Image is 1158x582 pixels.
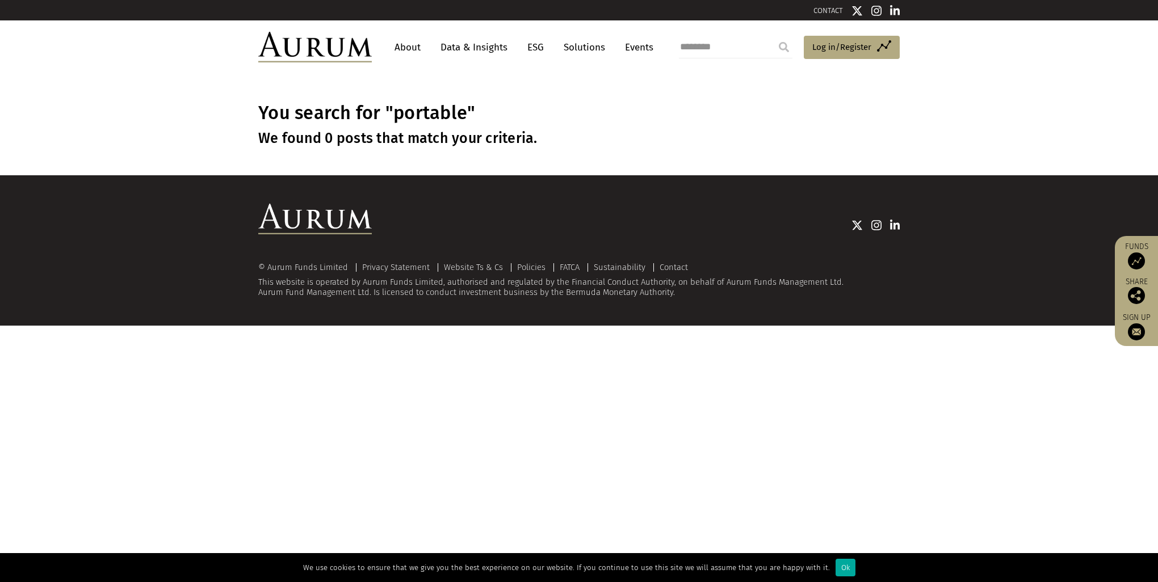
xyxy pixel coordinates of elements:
a: CONTACT [813,6,843,15]
h1: You search for "portable" [258,102,900,124]
img: Access Funds [1128,252,1145,269]
a: Log in/Register [804,36,900,60]
a: Solutions [558,37,611,58]
img: Share this post [1128,287,1145,304]
span: Log in/Register [812,40,871,54]
div: © Aurum Funds Limited [258,263,354,272]
a: Sustainability [594,262,645,272]
input: Submit [773,36,795,58]
a: Website Ts & Cs [444,262,503,272]
img: Aurum Logo [258,204,372,234]
div: Share [1121,278,1152,304]
a: FATCA [560,262,580,272]
div: This website is operated by Aurum Funds Limited, authorised and regulated by the Financial Conduc... [258,263,900,297]
a: Contact [660,262,688,272]
a: About [389,37,426,58]
img: Instagram icon [871,220,882,231]
img: Linkedin icon [890,220,900,231]
a: Funds [1121,242,1152,269]
a: Events [619,37,653,58]
a: Sign up [1121,313,1152,340]
a: Data & Insights [435,37,513,58]
h3: We found 0 posts that match your criteria. [258,130,900,147]
a: ESG [522,37,549,58]
a: Privacy Statement [362,262,430,272]
img: Instagram icon [871,5,882,16]
img: Aurum [258,32,372,62]
img: Linkedin icon [890,5,900,16]
img: Sign up to our newsletter [1128,323,1145,340]
a: Policies [517,262,546,272]
img: Twitter icon [851,220,863,231]
img: Twitter icon [851,5,863,16]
